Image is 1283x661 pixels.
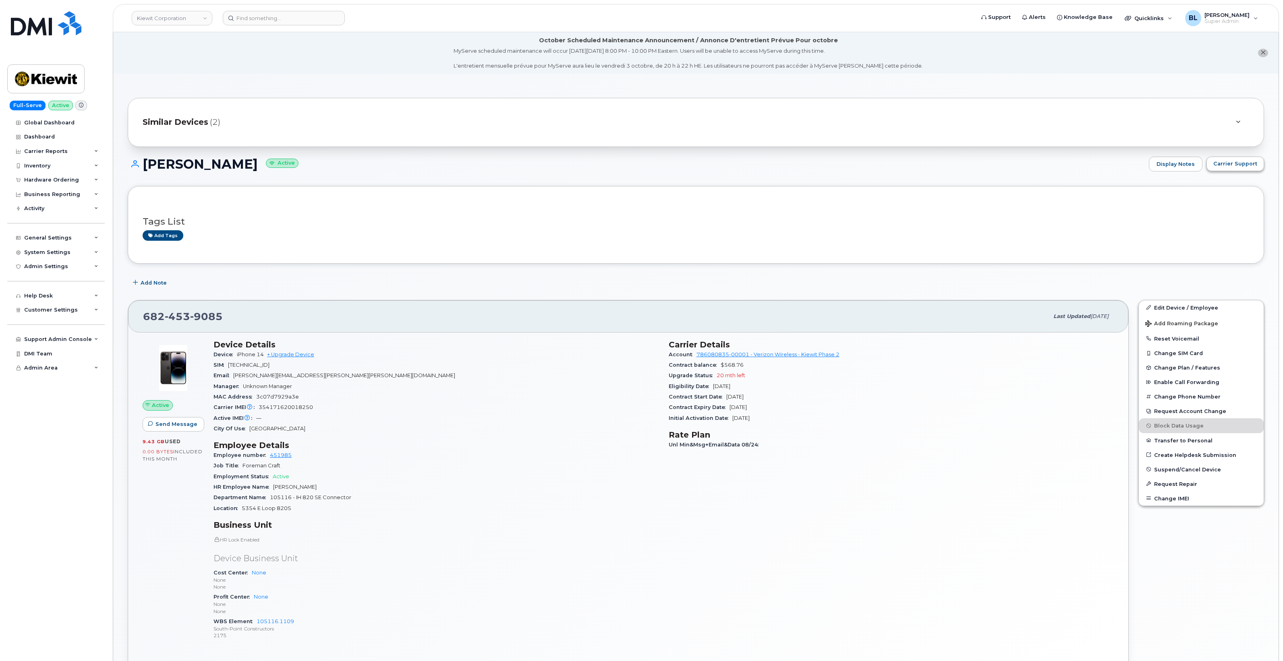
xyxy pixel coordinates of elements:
a: None [252,570,266,576]
span: [PERSON_NAME] [273,484,317,490]
span: Contract Start Date [669,394,726,400]
span: $568.76 [721,362,744,368]
span: HR Employee Name [213,484,273,490]
span: Job Title [213,463,243,469]
span: (2) [210,116,220,128]
span: Active [273,473,289,479]
span: SIM [213,362,228,368]
span: iPhone 14 [237,351,264,357]
a: Add tags [143,230,183,240]
span: Initial Activation Date [669,415,732,421]
span: Enable Call Forwarding [1154,379,1219,385]
span: [DATE] [1090,313,1109,319]
button: Change Phone Number [1139,389,1264,404]
button: Send Message [143,417,204,432]
span: Suspend/Cancel Device [1154,466,1221,472]
span: Eligibility Date [669,383,713,389]
p: None [213,576,659,583]
span: Last updated [1053,313,1090,319]
h3: Carrier Details [669,340,1114,349]
p: None [213,608,659,615]
a: Display Notes [1149,157,1202,172]
span: — [256,415,261,421]
span: 0.00 Bytes [143,449,173,454]
span: Account [669,351,696,357]
h3: Employee Details [213,440,659,450]
span: Add Note [141,279,167,287]
button: Change IMEI [1139,491,1264,506]
p: HR Lock Enabled [213,536,659,543]
span: 3c07d7929a3e [256,394,299,400]
span: City Of Use [213,426,249,432]
button: Enable Call Forwarding [1139,375,1264,389]
span: [DATE] [726,394,744,400]
span: Email [213,372,233,378]
span: Add Roaming Package [1145,320,1218,328]
button: Suspend/Cancel Device [1139,462,1264,477]
button: Request Repair [1139,477,1264,491]
span: Profit Center [213,594,254,600]
p: South-Point Constructors [213,625,659,632]
span: Unl Min&Msg+Email&Data 08/24 [669,442,763,448]
a: Create Helpdesk Submission [1139,448,1264,462]
span: 9085 [190,310,223,322]
button: Change SIM Card [1139,346,1264,360]
span: Similar Devices [143,116,208,128]
span: [DATE] [713,383,730,389]
h3: Business Unit [213,520,659,530]
div: MyServe scheduled maintenance will occur [DATE][DATE] 8:00 PM - 10:00 PM Eastern. Users will be u... [454,47,923,70]
span: Contract balance [669,362,721,368]
div: October Scheduled Maintenance Announcement / Annonce D'entretient Prévue Pour octobre [539,36,838,45]
p: None [213,583,659,590]
span: 105116 - IH 820 SE Connector [270,494,351,500]
button: Change Plan / Features [1139,360,1264,375]
a: 451985 [270,452,292,458]
button: Add Note [128,276,174,290]
span: Send Message [155,420,197,428]
span: 5354 E Loop 820S [242,505,291,511]
span: Foreman Craft [243,463,280,469]
iframe: Messenger Launcher [1248,626,1277,655]
span: [TECHNICAL_ID] [228,362,269,368]
span: Manager [213,383,243,389]
a: 786080835-00001 - Verizon Wireless - Kiewit Phase 2 [696,351,839,357]
span: Carrier IMEI [213,404,259,410]
p: None [213,601,659,607]
span: Upgrade Status [669,372,717,378]
span: [DATE] [730,404,747,410]
a: + Upgrade Device [267,351,314,357]
span: Carrier Support [1213,160,1257,167]
span: MAC Address [213,394,256,400]
span: 682 [143,310,223,322]
span: [GEOGRAPHIC_DATA] [249,426,305,432]
button: close notification [1258,49,1268,57]
img: image20231002-3703462-njx0qo.jpeg [149,344,197,392]
span: 20 mth left [717,372,745,378]
span: Device [213,351,237,357]
span: Active [152,401,169,409]
h1: [PERSON_NAME] [128,157,1145,171]
h3: Tags List [143,217,1249,227]
a: 105116.1109 [257,618,294,624]
button: Add Roaming Package [1139,315,1264,331]
a: None [254,594,268,600]
button: Reset Voicemail [1139,331,1264,346]
p: Device Business Unit [213,553,659,564]
span: 453 [165,310,190,322]
span: Department Name [213,494,270,500]
span: Employment Status [213,473,273,479]
button: Request Account Change [1139,404,1264,418]
span: included this month [143,448,203,462]
span: WBS Element [213,618,257,624]
button: Carrier Support [1206,157,1264,171]
h3: Device Details [213,340,659,349]
span: Location [213,505,242,511]
span: Unknown Manager [243,383,292,389]
span: Cost Center [213,570,252,576]
span: [DATE] [732,415,750,421]
button: Block Data Usage [1139,418,1264,433]
span: Change Plan / Features [1154,365,1220,371]
button: Transfer to Personal [1139,433,1264,448]
p: 2175 [213,632,659,639]
span: [PERSON_NAME][EMAIL_ADDRESS][PERSON_NAME][PERSON_NAME][DOMAIN_NAME] [233,372,455,378]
